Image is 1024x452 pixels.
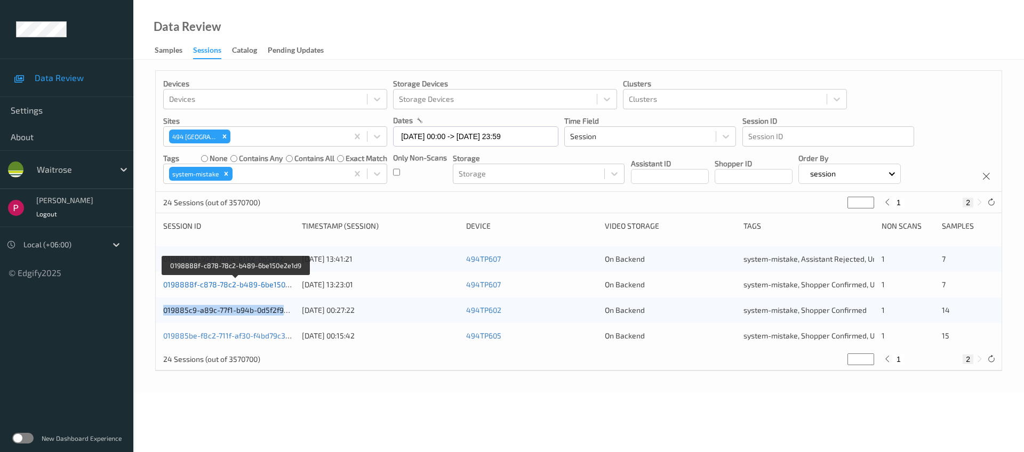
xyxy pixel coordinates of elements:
p: Clusters [623,78,847,89]
p: Order By [798,153,901,164]
span: 1 [882,305,885,314]
div: On Backend [605,279,736,290]
a: 019888a0-90f7-7074-8102-0b5362a549ff [163,254,307,263]
p: Storage [453,153,625,164]
span: 7 [942,254,946,263]
div: Tags [743,221,875,231]
p: 24 Sessions (out of 3570700) [163,354,260,365]
label: contains all [294,153,334,164]
a: Samples [155,43,193,58]
button: 1 [893,198,904,207]
div: Data Review [154,21,221,32]
div: Timestamp (Session) [302,221,459,231]
span: system-mistake, Assistant Rejected, Unusual-Activity, Picklist item alert [743,254,985,263]
div: Samples [942,221,994,231]
label: contains any [239,153,283,164]
a: Sessions [193,43,232,59]
span: 1 [882,254,885,263]
p: Time Field [564,116,736,126]
p: Assistant ID [631,158,709,169]
p: Shopper ID [715,158,793,169]
p: Tags [163,153,179,164]
div: Pending Updates [268,45,324,58]
span: system-mistake, Shopper Confirmed, Unusual-Activity, Picklist item alert [743,280,987,289]
span: 1 [882,331,885,340]
p: Session ID [742,116,914,126]
button: 2 [963,354,973,364]
a: Pending Updates [268,43,334,58]
a: 494TP605 [466,331,501,340]
span: 7 [942,280,946,289]
span: 14 [942,305,950,314]
a: 019885be-f8c2-711f-af30-f4bd79c3bcf0 [163,331,300,340]
div: [DATE] 00:27:22 [302,305,459,316]
button: 2 [963,198,973,207]
label: none [210,153,228,164]
a: Catalog [232,43,268,58]
div: On Backend [605,305,736,316]
span: system-mistake, Shopper Confirmed [743,305,867,314]
span: system-mistake, Shopper Confirmed, Unusual-Activity [743,331,925,340]
a: 494TP602 [466,305,501,314]
div: On Backend [605,330,736,341]
a: 0198888f-c878-78c2-b489-6be150e2e1d9 [163,280,310,289]
p: Only Non-Scans [393,152,447,163]
div: Non Scans [882,221,934,231]
p: Sites [163,116,387,126]
div: Remove system-mistake [220,167,232,181]
div: Remove 494 Altrincham [219,130,230,143]
span: 1 [882,280,885,289]
div: Video Storage [605,221,736,231]
button: 1 [893,354,904,364]
label: exact match [346,153,387,164]
div: 494 [GEOGRAPHIC_DATA] [169,130,219,143]
p: Storage Devices [393,78,617,89]
a: 494TP607 [466,254,501,263]
div: Sessions [193,45,221,59]
div: [DATE] 13:41:21 [302,254,459,264]
div: Device [466,221,597,231]
div: Catalog [232,45,257,58]
div: On Backend [605,254,736,264]
div: Session ID [163,221,294,231]
p: 24 Sessions (out of 3570700) [163,197,260,208]
div: [DATE] 13:23:01 [302,279,459,290]
a: 494TP607 [466,280,501,289]
p: dates [393,115,413,126]
span: 15 [942,331,949,340]
p: Devices [163,78,387,89]
p: session [806,168,839,179]
a: 019885c9-a89c-77f1-b94b-0d5f2f9e3240 [163,305,306,314]
div: system-mistake [169,167,220,181]
div: [DATE] 00:15:42 [302,330,459,341]
div: Samples [155,45,182,58]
